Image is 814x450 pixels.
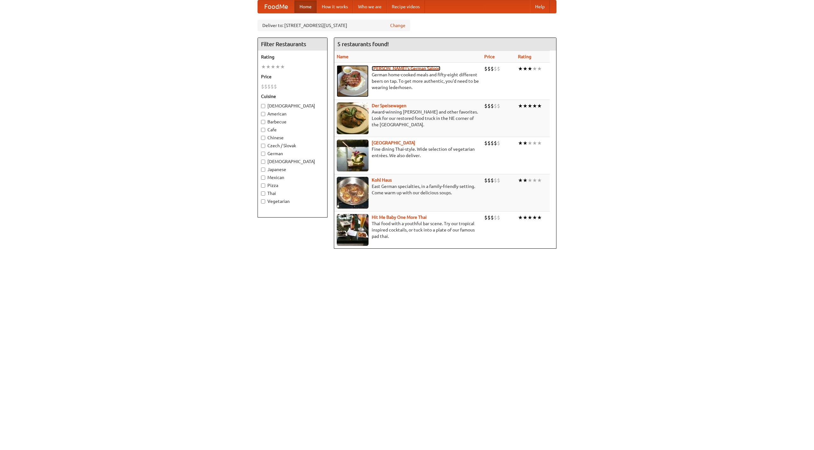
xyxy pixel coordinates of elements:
p: Fine dining Thai-style. Wide selection of vegetarian entrées. We also deliver. [337,146,479,159]
li: ★ [532,214,537,221]
li: ★ [275,63,280,70]
li: $ [487,177,491,184]
input: Vegetarian [261,199,265,204]
input: [DEMOGRAPHIC_DATA] [261,104,265,108]
p: East German specialties, in a family-friendly setting. Come warm up with our delicious soups. [337,183,479,196]
li: ★ [537,102,542,109]
h5: Price [261,73,324,80]
li: ★ [523,177,528,184]
input: [DEMOGRAPHIC_DATA] [261,160,265,164]
img: speisewagen.jpg [337,102,369,134]
a: Help [530,0,550,13]
li: $ [494,140,497,147]
input: Mexican [261,176,265,180]
li: $ [497,102,500,109]
li: $ [484,102,487,109]
label: Thai [261,190,324,197]
li: ★ [266,63,271,70]
li: ★ [537,65,542,72]
li: $ [264,83,267,90]
input: Thai [261,191,265,196]
li: ★ [537,177,542,184]
input: Chinese [261,136,265,140]
li: $ [497,177,500,184]
label: Chinese [261,135,324,141]
label: Czech / Slovak [261,142,324,149]
li: $ [491,214,494,221]
li: ★ [528,65,532,72]
li: ★ [528,140,532,147]
li: $ [261,83,264,90]
li: ★ [280,63,285,70]
a: Hit Me Baby One More Thai [372,215,427,220]
li: $ [494,177,497,184]
li: ★ [518,140,523,147]
li: $ [271,83,274,90]
a: Recipe videos [387,0,425,13]
input: German [261,152,265,156]
input: American [261,112,265,116]
img: kohlhaus.jpg [337,177,369,209]
li: $ [267,83,271,90]
a: [PERSON_NAME]'s German Saloon [372,66,440,71]
li: $ [274,83,277,90]
input: Barbecue [261,120,265,124]
li: ★ [518,102,523,109]
li: ★ [532,102,537,109]
li: ★ [261,63,266,70]
li: $ [497,65,500,72]
a: Home [294,0,317,13]
div: Deliver to: [STREET_ADDRESS][US_STATE] [258,20,410,31]
input: Cafe [261,128,265,132]
a: FoodMe [258,0,294,13]
label: [DEMOGRAPHIC_DATA] [261,158,324,165]
li: ★ [518,214,523,221]
a: Kohl Haus [372,177,392,183]
img: babythai.jpg [337,214,369,246]
input: Czech / Slovak [261,144,265,148]
label: Pizza [261,182,324,189]
a: Rating [518,54,531,59]
a: Change [390,22,405,29]
li: ★ [532,140,537,147]
li: $ [484,140,487,147]
li: ★ [537,214,542,221]
li: $ [494,102,497,109]
li: ★ [537,140,542,147]
a: How it works [317,0,353,13]
h5: Cuisine [261,93,324,100]
li: $ [484,177,487,184]
li: ★ [523,65,528,72]
li: ★ [528,177,532,184]
li: ★ [528,102,532,109]
li: $ [491,102,494,109]
label: Vegetarian [261,198,324,204]
h5: Rating [261,54,324,60]
li: $ [491,65,494,72]
label: Japanese [261,166,324,173]
li: $ [484,65,487,72]
li: ★ [532,177,537,184]
li: ★ [523,102,528,109]
li: $ [487,65,491,72]
li: $ [487,140,491,147]
label: [DEMOGRAPHIC_DATA] [261,103,324,109]
p: Thai food with a youthful bar scene. Try our tropical inspired cocktails, or tuck into a plate of... [337,220,479,239]
li: ★ [523,214,528,221]
label: Mexican [261,174,324,181]
h4: Filter Restaurants [258,38,327,51]
li: $ [491,140,494,147]
a: Der Speisewagen [372,103,406,108]
label: German [261,150,324,157]
li: ★ [271,63,275,70]
img: esthers.jpg [337,65,369,97]
ng-pluralize: 5 restaurants found! [337,41,389,47]
img: satay.jpg [337,140,369,171]
li: ★ [528,214,532,221]
a: [GEOGRAPHIC_DATA] [372,140,415,145]
label: Barbecue [261,119,324,125]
